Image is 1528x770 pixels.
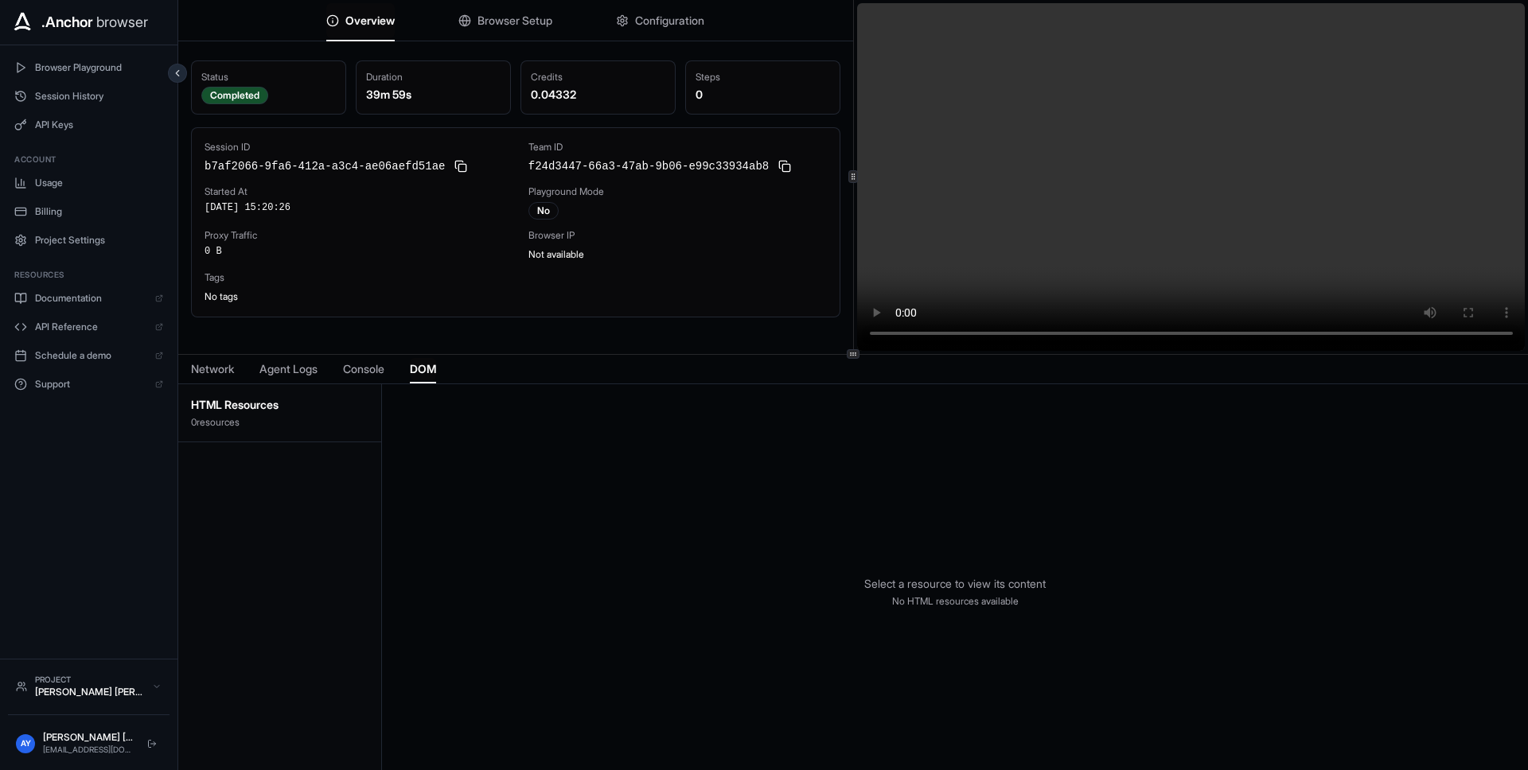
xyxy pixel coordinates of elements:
[6,112,171,138] button: API Keys
[205,141,503,154] div: Session ID
[6,55,171,80] button: Browser Playground
[35,234,163,247] span: Project Settings
[35,205,163,218] span: Billing
[345,13,395,29] span: Overview
[528,202,559,220] div: No
[528,141,827,154] div: Team ID
[343,361,384,377] span: Console
[205,201,503,214] div: [DATE] 15:20:26
[41,11,93,33] span: .Anchor
[35,674,144,686] div: Project
[43,731,134,744] div: [PERSON_NAME] [PERSON_NAME]
[14,154,163,165] h3: Account
[35,90,163,103] span: Session History
[366,87,501,103] div: 39m 59s
[8,667,170,705] button: Project[PERSON_NAME] [PERSON_NAME] Project
[528,248,584,260] span: Not available
[528,229,827,242] div: Browser IP
[864,576,1046,592] p: Select a resource to view its content
[205,290,238,302] span: No tags
[259,361,318,377] span: Agent Logs
[96,11,148,33] span: browser
[14,269,163,281] h3: Resources
[191,361,234,377] span: Network
[366,71,501,84] div: Duration
[205,229,503,242] div: Proxy Traffic
[35,349,147,362] span: Schedule a demo
[696,87,830,103] div: 0
[205,245,503,258] div: 0 B
[35,378,147,391] span: Support
[21,737,31,749] span: AY
[168,64,187,83] button: Collapse sidebar
[6,170,171,196] button: Usage
[864,595,1046,608] p: No HTML resources available
[35,119,163,131] span: API Keys
[205,271,827,284] div: Tags
[43,744,134,756] div: [EMAIL_ADDRESS][DOMAIN_NAME]
[191,416,368,429] p: 0 resource s
[191,397,368,413] h3: HTML Resources
[6,371,171,397] a: Support
[35,61,163,74] span: Browser Playground
[531,87,665,103] div: 0.04332
[142,734,162,753] button: Logout
[35,292,147,305] span: Documentation
[696,71,830,84] div: Steps
[201,87,268,104] div: Completed
[35,686,144,698] div: [PERSON_NAME] [PERSON_NAME] Project
[35,321,147,333] span: API Reference
[6,286,171,311] a: Documentation
[477,13,552,29] span: Browser Setup
[6,199,171,224] button: Billing
[528,185,827,198] div: Playground Mode
[6,343,171,368] a: Schedule a demo
[6,314,171,340] a: API Reference
[528,158,769,174] span: f24d3447-66a3-47ab-9b06-e99c33934ab8
[205,158,445,174] span: b7af2066-9fa6-412a-a3c4-ae06aefd51ae
[201,71,336,84] div: Status
[531,71,665,84] div: Credits
[35,177,163,189] span: Usage
[635,13,704,29] span: Configuration
[6,84,171,109] button: Session History
[205,185,503,198] div: Started At
[6,227,171,253] button: Project Settings
[10,10,35,35] img: Anchor Icon
[410,361,436,377] span: DOM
